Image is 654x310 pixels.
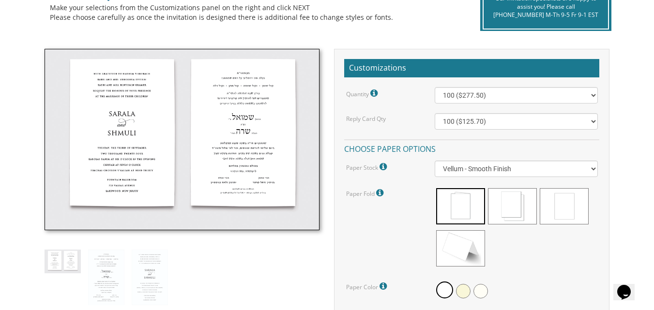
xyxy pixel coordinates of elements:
label: Paper Color [346,280,389,293]
iframe: chat widget [613,271,644,300]
label: Quantity [346,87,380,100]
img: style8_heb.jpg [88,250,124,306]
h2: Customizations [344,59,599,77]
h4: Choose paper options [344,139,599,156]
label: Paper Fold [346,187,386,199]
img: style8_thumb.jpg [45,49,320,230]
img: style8_eng.jpg [132,250,168,306]
label: Paper Stock [346,161,389,173]
div: Make your selections from the Customizations panel on the right and click NEXT Please choose care... [50,3,458,22]
img: style8_thumb.jpg [45,250,81,273]
label: Reply Card Qty [346,115,386,123]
